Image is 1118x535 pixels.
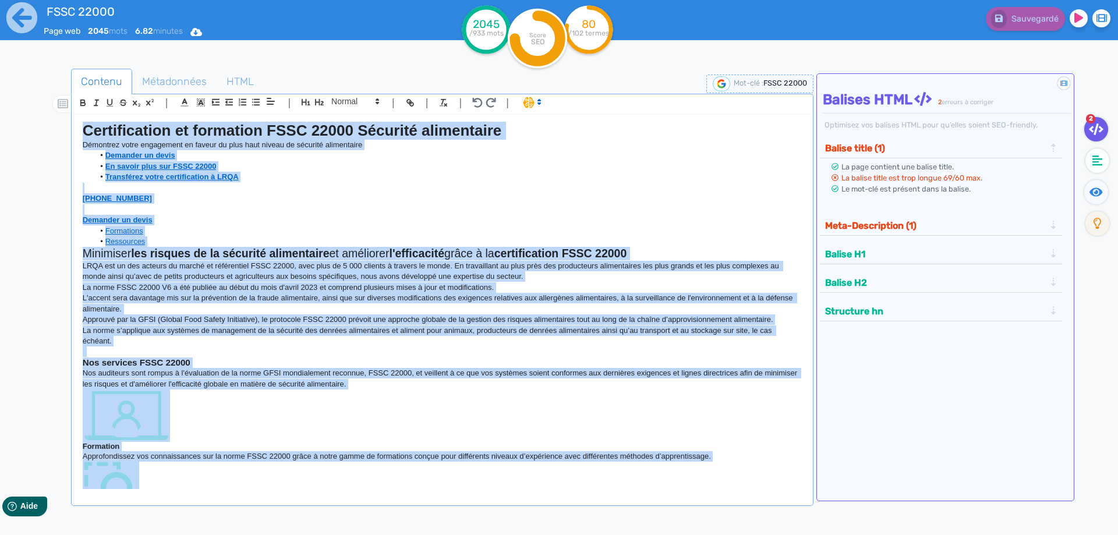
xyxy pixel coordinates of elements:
[822,245,1061,264] div: Balise H1
[83,314,802,325] p: Approuvé par la GFSI (Global Food Safety Initiative), le protocole FSSC 22000 prévoit une approch...
[822,216,1061,235] div: Meta-Description (1)
[263,94,279,108] span: Aligment
[734,79,763,87] span: Mot-clé :
[473,17,500,31] tspan: 2045
[822,302,1049,321] button: Structure hn
[841,162,954,171] span: La page contient une balise title.
[822,245,1049,264] button: Balise H1
[217,69,264,95] a: HTML
[83,282,802,293] p: La norme FSSC 22000 V6 a été publiée au début du mois d'avril 2023 et comprend plusieurs mises à ...
[83,462,139,514] img: gap analysis
[131,247,329,260] strong: les risques de la sécurité alimentaire
[823,119,1071,130] div: Optimisez vos balises HTML pour qu’elles soient SEO-friendly.
[529,31,546,39] tspan: Score
[135,26,183,36] span: minutes
[942,98,993,106] span: erreurs à corriger
[132,69,217,95] a: Métadonnées
[841,173,982,182] span: La balise title est trop longue 69/60 max.
[165,95,168,111] span: |
[71,69,132,95] a: Contenu
[83,247,802,260] h2: Minimiser et améliorer grâce à la
[83,140,802,150] p: Démontrez votre engagement en faveur du plus haut niveau de sécurité alimentaire
[426,95,429,111] span: |
[105,162,217,171] a: En savoir plus sur FSSC 22000
[823,91,1071,108] h4: Balises HTML
[105,226,143,235] a: Formations
[459,95,462,111] span: |
[83,368,802,389] p: Nos auditeurs sont rompus à l'évaluation de la norme GFSI mondialement reconnue, FSSC 22000, et v...
[88,26,109,36] b: 2045
[986,7,1065,31] button: Sauvegardé
[83,215,153,224] a: Demander un devis
[822,216,1049,235] button: Meta-Description (1)
[822,139,1061,158] div: Balise title (1)
[506,95,509,111] span: |
[135,26,153,36] b: 6.82
[105,172,239,181] a: Transférez votre certification à LRQA
[568,29,609,37] tspan: /102 termes
[88,26,128,36] span: mots
[44,2,379,21] input: title
[392,95,395,111] span: |
[841,185,971,193] span: Le mot-clé est présent dans la balise.
[72,66,132,97] span: Contenu
[389,247,444,260] strong: l'efficacité
[822,302,1061,321] div: Structure hn
[133,66,216,97] span: Métadonnées
[83,357,190,367] strong: Nos services FSSC 22000
[83,122,502,139] strong: Certification et formation FSSC 22000 Sécurité alimentaire
[105,237,146,246] a: Ressources
[83,194,152,203] a: [PHONE_NUMBER]
[83,389,170,442] img: computer screen icon
[288,95,291,111] span: |
[83,451,802,462] p: Approfondissez vos connaissances sur la norme FSSC 22000 grâce à notre gamme de formations conçue...
[44,26,80,36] span: Page web
[518,95,545,109] span: I.Assistant
[531,37,544,46] tspan: SEO
[469,29,504,37] tspan: /933 mots
[83,293,802,314] p: L'accent sera davantage mis sur la prévention de la fraude alimentaire, ainsi que sur diverses mo...
[83,442,120,451] strong: Formation
[217,66,263,97] span: HTML
[494,247,627,260] strong: certification FSSC 22000
[1086,114,1095,123] span: 2
[763,79,807,87] span: FSSC 22000
[83,261,802,282] p: LRQA est un des acteurs du marché et référentiel FSSC 22000, avec plus de 5 000 clients à travers...
[822,273,1049,292] button: Balise H2
[822,139,1049,158] button: Balise title (1)
[1011,14,1059,24] span: Sauvegardé
[822,273,1061,292] div: Balise H2
[938,98,942,106] span: 2
[83,325,802,347] p: La norme s’applique aux systèmes de management de la sécurité des denrées alimentaires et aliment...
[105,151,175,160] a: Demander un devis
[582,17,596,31] tspan: 80
[713,76,730,91] img: google-serp-logo.png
